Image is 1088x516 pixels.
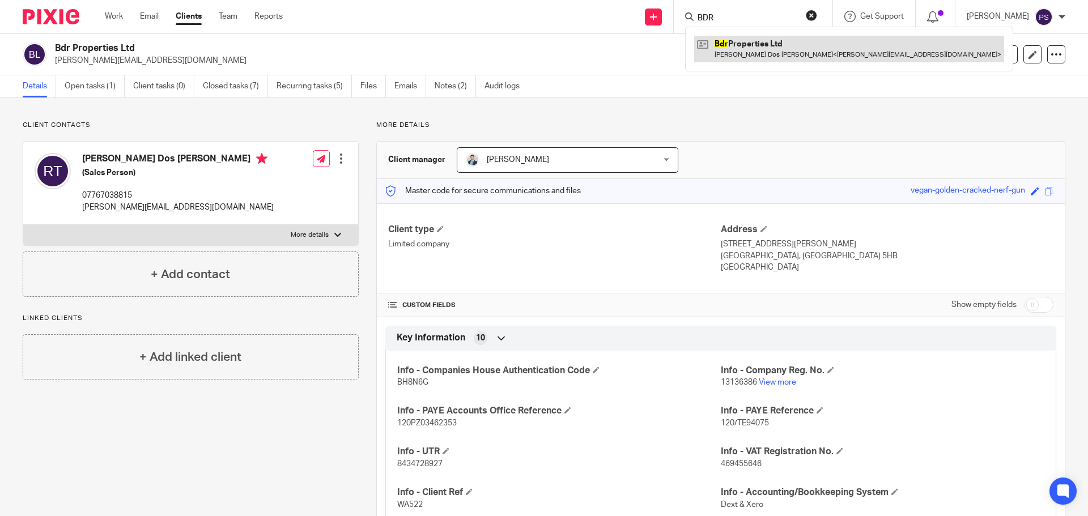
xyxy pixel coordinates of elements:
[466,153,479,167] img: LinkedIn%20Profile.jpeg
[476,332,485,344] span: 10
[1035,8,1053,26] img: svg%3E
[23,75,56,97] a: Details
[721,446,1044,458] h4: Info - VAT Registration No.
[291,231,329,240] p: More details
[219,11,237,22] a: Team
[82,153,274,167] h4: [PERSON_NAME] Dos [PERSON_NAME]
[721,487,1044,498] h4: Info - Accounting/Bookkeeping System
[860,12,904,20] span: Get Support
[394,75,426,97] a: Emails
[487,156,549,164] span: [PERSON_NAME]
[721,250,1053,262] p: [GEOGRAPHIC_DATA], [GEOGRAPHIC_DATA] 5HB
[721,365,1044,377] h4: Info - Company Reg. No.
[23,42,46,66] img: svg%3E
[35,153,71,189] img: svg%3E
[397,501,423,509] span: WA522
[254,11,283,22] a: Reports
[806,10,817,21] button: Clear
[82,167,274,178] h5: (Sales Person)
[721,405,1044,417] h4: Info - PAYE Reference
[397,405,721,417] h4: Info - PAYE Accounts Office Reference
[23,314,359,323] p: Linked clients
[385,185,581,197] p: Master code for secure communications and files
[82,190,274,201] p: 07767038815
[696,14,798,24] input: Search
[139,348,241,366] h4: + Add linked client
[256,153,267,164] i: Primary
[203,75,268,97] a: Closed tasks (7)
[388,154,445,165] h3: Client manager
[397,378,428,386] span: BH8N6G
[967,11,1029,22] p: [PERSON_NAME]
[721,378,757,386] span: 13136386
[133,75,194,97] a: Client tasks (0)
[388,301,721,310] h4: CUSTOM FIELDS
[397,419,457,427] span: 120PZ03462353
[140,11,159,22] a: Email
[82,202,274,213] p: [PERSON_NAME][EMAIL_ADDRESS][DOMAIN_NAME]
[721,262,1053,273] p: [GEOGRAPHIC_DATA]
[911,185,1025,198] div: vegan-golden-cracked-nerf-gun
[721,460,762,468] span: 469455646
[759,378,796,386] a: View more
[360,75,386,97] a: Files
[55,42,740,54] h2: Bdr Properties Ltd
[105,11,123,22] a: Work
[397,446,721,458] h4: Info - UTR
[151,266,230,283] h4: + Add contact
[65,75,125,97] a: Open tasks (1)
[23,121,359,130] p: Client contacts
[277,75,352,97] a: Recurring tasks (5)
[176,11,202,22] a: Clients
[397,332,465,344] span: Key Information
[484,75,528,97] a: Audit logs
[397,487,721,498] h4: Info - Client Ref
[376,121,1065,130] p: More details
[721,419,769,427] span: 120/TE94075
[721,224,1053,236] h4: Address
[435,75,476,97] a: Notes (2)
[721,501,763,509] span: Dext & Xero
[721,238,1053,250] p: [STREET_ADDRESS][PERSON_NAME]
[951,299,1017,310] label: Show empty fields
[397,460,443,468] span: 8434728927
[55,55,911,66] p: [PERSON_NAME][EMAIL_ADDRESS][DOMAIN_NAME]
[23,9,79,24] img: Pixie
[388,224,721,236] h4: Client type
[388,238,721,250] p: Limited company
[397,365,721,377] h4: Info - Companies House Authentication Code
